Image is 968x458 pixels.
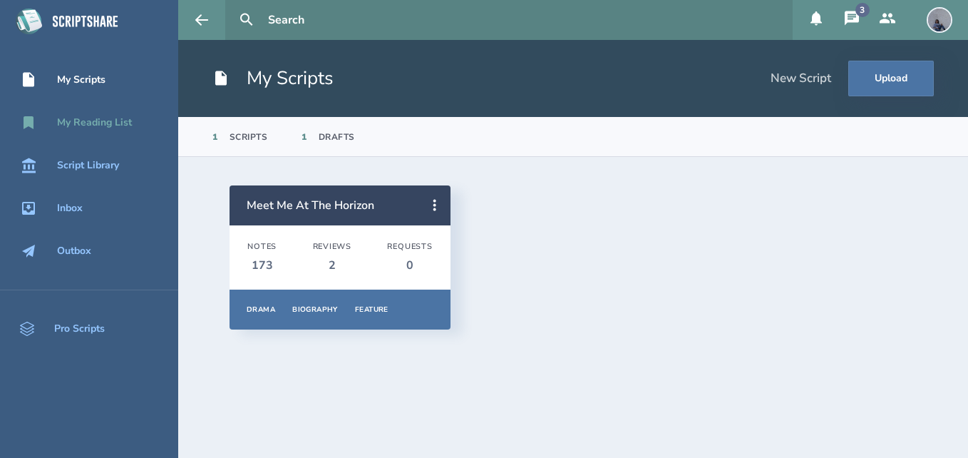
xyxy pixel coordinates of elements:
div: My Scripts [57,74,105,86]
div: Notes [247,242,277,252]
div: 1 [302,131,307,143]
h1: My Scripts [212,66,334,91]
button: Upload [848,61,934,96]
div: Drafts [319,131,355,143]
div: Drama [247,305,275,315]
div: 2 [313,258,352,273]
div: Inbox [57,203,83,214]
div: 1 [212,131,218,143]
div: New Script [771,71,831,86]
div: Feature [355,305,388,315]
div: Outbox [57,245,91,257]
div: 0 [387,258,432,273]
div: Biography [292,305,338,315]
div: Script Library [57,160,119,171]
div: 3 [855,3,870,17]
img: user_1717041581-crop.jpg [927,7,952,33]
div: Pro Scripts [54,323,105,335]
div: 173 [247,258,277,273]
div: Scripts [230,131,268,143]
div: My Reading List [57,117,132,128]
div: Reviews [313,242,352,252]
div: Requests [387,242,432,252]
a: Meet Me At The Horizon [247,198,374,213]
